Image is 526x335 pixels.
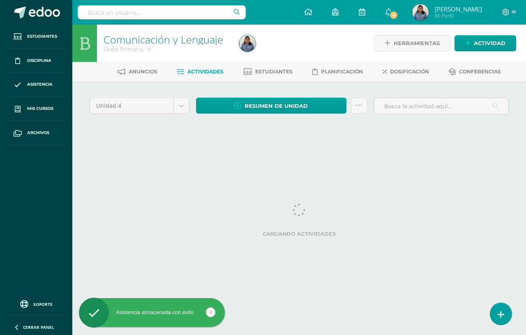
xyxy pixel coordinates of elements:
[435,5,482,13] span: [PERSON_NAME]
[96,98,167,114] span: Unidad 4
[459,68,501,75] span: Conferencias
[243,65,293,78] a: Estudiantes
[23,324,54,330] span: Cerrar panel
[196,98,346,114] a: Resumen de unidad
[474,36,505,51] span: Actividad
[390,68,429,75] span: Dosificación
[27,81,53,88] span: Asistencia
[454,35,516,51] a: Actividad
[129,68,157,75] span: Anuncios
[374,35,450,51] a: Herramientas
[33,301,53,307] span: Soporte
[187,68,224,75] span: Actividades
[90,98,189,114] a: Unidad 4
[177,65,224,78] a: Actividades
[7,121,66,145] a: Archivos
[449,65,501,78] a: Conferencias
[383,65,429,78] a: Dosificación
[435,12,482,19] span: Mi Perfil
[78,5,245,19] input: Busca un usuario...
[27,130,49,136] span: Archivos
[27,33,57,40] span: Estudiantes
[245,98,308,114] span: Resumen de unidad
[255,68,293,75] span: Estudiantes
[412,4,429,21] img: c29edd5519ed165661ad7af758d39eaf.png
[389,11,398,20] span: 9
[118,65,157,78] a: Anuncios
[7,25,66,49] a: Estudiantes
[7,97,66,121] a: Mis cursos
[312,65,363,78] a: Planificación
[104,34,229,45] h1: Comunicación y Lenguaje
[374,98,508,114] input: Busca la actividad aquí...
[104,32,223,46] a: Comunicación y Lenguaje
[7,73,66,97] a: Asistencia
[10,298,62,309] a: Soporte
[27,105,53,112] span: Mis cursos
[394,36,440,51] span: Herramientas
[239,35,256,52] img: c29edd5519ed165661ad7af758d39eaf.png
[79,309,225,316] div: Asistencia almacenada con éxito
[90,231,509,237] label: Cargando actividades
[27,57,51,64] span: Disciplina
[104,45,229,53] div: Sexto Primaria 'A'
[7,49,66,73] a: Disciplina
[321,68,363,75] span: Planificación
